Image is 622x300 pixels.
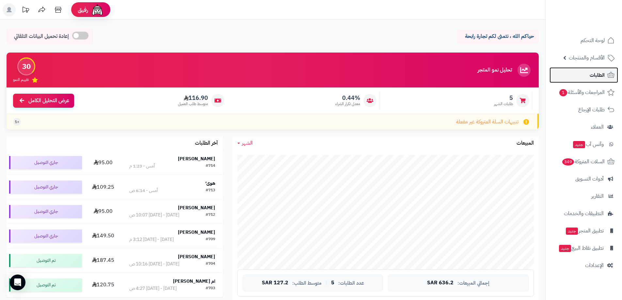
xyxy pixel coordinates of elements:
[85,150,122,175] td: 95.00
[559,89,567,96] span: 1
[550,102,618,118] a: طلبات الإرجاع
[178,155,215,162] strong: [PERSON_NAME]
[457,280,489,286] span: إجمالي المبيعات:
[591,122,604,132] span: العملاء
[550,136,618,152] a: وآتس آبجديد
[206,212,215,218] div: #712
[550,171,618,187] a: أدوات التسويق
[427,280,454,286] span: 636.2 SAR
[10,275,25,290] div: Open Intercom Messenger
[575,174,604,183] span: أدوات التسويق
[550,188,618,204] a: التقارير
[206,236,215,243] div: #709
[129,187,158,194] div: أمس - 6:14 ص
[569,53,605,62] span: الأقسام والمنتجات
[573,141,585,148] span: جديد
[559,88,605,97] span: المراجعات والأسئلة
[550,223,618,239] a: تطبيق المتجرجديد
[13,77,29,83] span: تقييم النمو
[9,278,82,292] div: تم التوصيل
[478,67,512,73] h3: تحليل نمو المتجر
[550,67,618,83] a: الطلبات
[550,33,618,48] a: لوحة التحكم
[206,187,215,194] div: #713
[85,248,122,273] td: 187.45
[550,85,618,100] a: المراجعات والأسئلة1
[195,140,218,146] h3: آخر الطلبات
[462,33,534,40] p: حياكم الله ، نتمنى لكم تجارة رابحة
[78,6,88,14] span: رفيق
[242,139,253,147] span: الشهر
[9,156,82,169] div: جاري التوصيل
[15,119,19,125] span: +1
[585,261,604,270] span: الإعدادات
[85,224,122,248] td: 149.50
[566,228,578,235] span: جديد
[178,253,215,260] strong: [PERSON_NAME]
[178,229,215,236] strong: [PERSON_NAME]
[206,261,215,267] div: #704
[28,97,69,104] span: عرض التحليل الكامل
[85,175,122,199] td: 109.25
[338,280,364,286] span: عدد الطلبات:
[129,163,155,169] div: أمس - 1:23 م
[335,94,360,102] span: 0.44%
[335,101,360,107] span: معدل تكرار الشراء
[9,181,82,194] div: جاري التوصيل
[550,206,618,221] a: التطبيقات والخدمات
[13,94,74,108] a: عرض التحليل الكامل
[129,261,179,267] div: [DATE] - [DATE] 10:16 ص
[178,101,208,107] span: متوسط طلب العميل
[562,158,574,166] span: 349
[178,94,208,102] span: 116.90
[129,236,174,243] div: [DATE] - [DATE] 3:12 م
[9,229,82,243] div: جاري التوصيل
[565,226,604,235] span: تطبيق المتجر
[494,94,513,102] span: 5
[91,3,104,16] img: ai-face.png
[590,71,605,80] span: الطلبات
[9,205,82,218] div: جاري التوصيل
[129,285,177,292] div: [DATE] - [DATE] 4:27 ص
[262,280,288,286] span: 127.2 SAR
[14,33,69,40] span: إعادة تحميل البيانات التلقائي
[578,105,605,114] span: طلبات الإرجاع
[85,273,122,297] td: 120.75
[292,280,322,286] span: متوسط الطلب:
[206,285,215,292] div: #703
[558,244,604,253] span: تطبيق نقاط البيع
[559,245,571,252] span: جديد
[178,204,215,211] strong: [PERSON_NAME]
[206,163,215,169] div: #714
[173,278,215,285] strong: ام [PERSON_NAME]
[562,157,605,166] span: السلات المتروكة
[550,154,618,169] a: السلات المتروكة349
[550,258,618,273] a: الإعدادات
[237,139,253,147] a: الشهر
[550,119,618,135] a: العملاء
[205,180,215,187] strong: هوى ً
[494,101,513,107] span: طلبات الشهر
[572,140,604,149] span: وآتس آب
[17,3,34,18] a: تحديثات المنصة
[517,140,534,146] h3: المبيعات
[85,199,122,224] td: 95.00
[564,209,604,218] span: التطبيقات والخدمات
[591,192,604,201] span: التقارير
[550,240,618,256] a: تطبيق نقاط البيعجديد
[581,36,605,45] span: لوحة التحكم
[326,280,327,285] span: |
[9,254,82,267] div: تم التوصيل
[456,118,518,126] span: تنبيهات السلة المتروكة غير مفعلة
[129,212,179,218] div: [DATE] - [DATE] 10:07 ص
[331,280,334,286] span: 5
